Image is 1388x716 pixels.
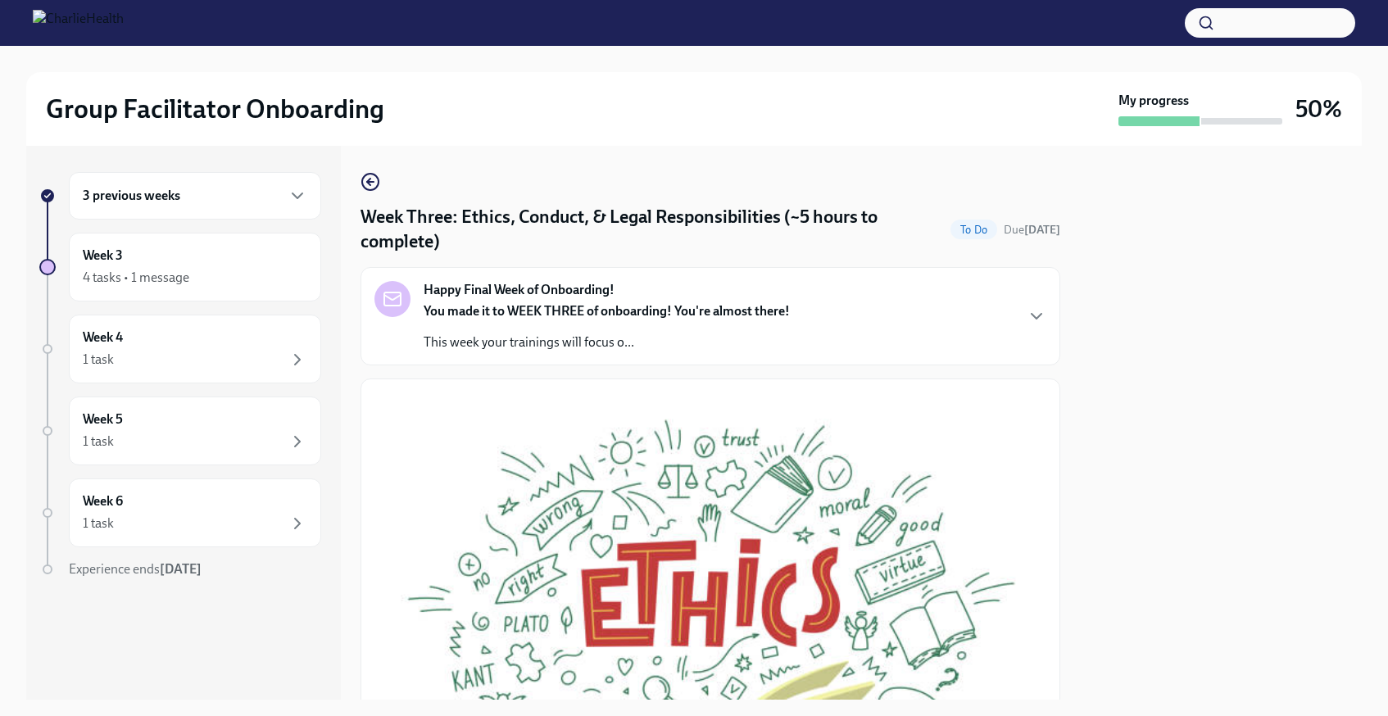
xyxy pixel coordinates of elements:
a: Week 51 task [39,397,321,465]
strong: [DATE] [160,561,202,577]
span: To Do [950,224,997,236]
strong: Happy Final Week of Onboarding! [424,281,615,299]
h4: Week Three: Ethics, Conduct, & Legal Responsibilities (~5 hours to complete) [361,205,944,254]
span: Experience ends [69,561,202,577]
h6: Week 6 [83,492,123,510]
h6: Week 4 [83,329,123,347]
a: Week 34 tasks • 1 message [39,233,321,301]
div: 1 task [83,514,114,532]
strong: You made it to WEEK THREE of onboarding! You're almost there! [424,303,790,319]
span: Due [1004,223,1060,237]
h3: 50% [1295,94,1342,124]
h6: 3 previous weeks [83,187,180,205]
h6: Week 3 [83,247,123,265]
span: August 18th, 2025 09:00 [1004,222,1060,238]
h6: Week 5 [83,410,123,428]
a: Week 41 task [39,315,321,383]
img: CharlieHealth [33,10,124,36]
strong: [DATE] [1024,223,1060,237]
div: 4 tasks • 1 message [83,269,189,287]
div: 3 previous weeks [69,172,321,220]
strong: My progress [1118,92,1189,110]
div: 1 task [83,351,114,369]
a: Week 61 task [39,478,321,547]
div: 1 task [83,433,114,451]
p: This week your trainings will focus o... [424,333,790,351]
h2: Group Facilitator Onboarding [46,93,384,125]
